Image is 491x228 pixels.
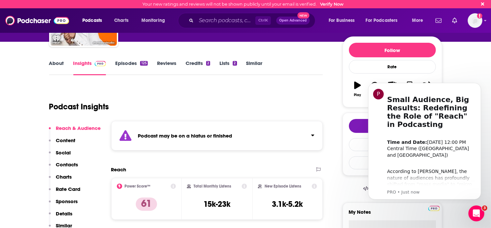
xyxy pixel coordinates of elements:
h2: Reach [111,166,126,173]
p: Contacts [56,161,78,168]
button: open menu [362,15,407,26]
h2: New Episode Listens [265,184,301,189]
button: open menu [137,15,174,26]
iframe: Intercom notifications message [358,77,491,203]
a: Pro website [428,205,440,211]
label: My Notes [349,209,436,220]
a: Similar [246,60,263,75]
span: More [412,16,423,25]
span: New [297,12,309,19]
span: For Business [329,16,355,25]
button: Social [49,149,71,162]
button: tell me why sparkleTell Me Why [349,119,436,133]
strong: Podcast may be on a hiatus or finished [138,133,232,139]
div: Search podcasts, credits, & more... [184,13,322,28]
p: Charts [56,174,72,180]
a: InsightsPodchaser Pro [73,60,106,75]
iframe: Intercom live chat [468,205,484,221]
h3: 15k-23k [204,199,230,209]
span: Logged in as cboulard [468,13,482,28]
a: Episodes125 [115,60,147,75]
a: About [49,60,64,75]
span: Monitoring [141,16,165,25]
a: Charts [110,15,132,26]
a: Contact This Podcast [349,138,436,151]
button: Content [49,137,76,149]
div: Rate [349,60,436,74]
img: Podchaser Pro [428,206,440,211]
a: Reviews [157,60,176,75]
p: Reach & Audience [56,125,101,131]
a: Get this podcast via API [358,181,427,197]
div: Play [354,93,361,97]
span: 3 [482,205,487,211]
span: For Podcasters [366,16,398,25]
input: Search podcasts, credits, & more... [196,15,255,26]
section: Click to expand status details [111,121,323,150]
div: 2 [206,61,210,66]
button: Export One-Sheet [349,156,436,169]
h2: Power Score™ [125,184,151,189]
img: Podchaser - Follow, Share and Rate Podcasts [5,14,69,27]
p: Content [56,137,76,143]
button: Open AdvancedNew [276,17,310,25]
h1: Podcast Insights [49,102,109,112]
a: Credits2 [186,60,210,75]
a: Lists2 [219,60,237,75]
button: open menu [324,15,363,26]
button: Play [349,77,366,101]
div: 125 [140,61,147,66]
span: Ctrl K [255,16,271,25]
h3: 3.1k-5.2k [272,199,303,209]
a: Show notifications dropdown [433,15,444,26]
p: Social [56,149,71,156]
div: Your new ratings and reviews will not be shown publicly until your email is verified. [142,2,344,7]
span: Open Advanced [279,19,307,22]
a: Show notifications dropdown [450,15,460,26]
a: Verify Now [320,2,344,7]
div: 2 [233,61,237,66]
button: Details [49,210,73,223]
svg: Email not verified [477,13,482,19]
p: Details [56,210,73,217]
span: Podcasts [82,16,102,25]
button: Contacts [49,161,78,174]
p: Rate Card [56,186,81,192]
span: Charts [114,16,128,25]
button: Reach & Audience [49,125,101,137]
button: Follow [349,43,436,57]
p: 61 [136,198,157,211]
button: Show profile menu [468,13,482,28]
button: open menu [78,15,111,26]
img: Podchaser Pro [95,61,106,66]
button: Rate Card [49,186,81,198]
p: Sponsors [56,198,78,204]
button: Charts [49,174,72,186]
button: open menu [407,15,432,26]
button: Sponsors [49,198,78,210]
img: User Profile [468,13,482,28]
h2: Total Monthly Listens [194,184,231,189]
